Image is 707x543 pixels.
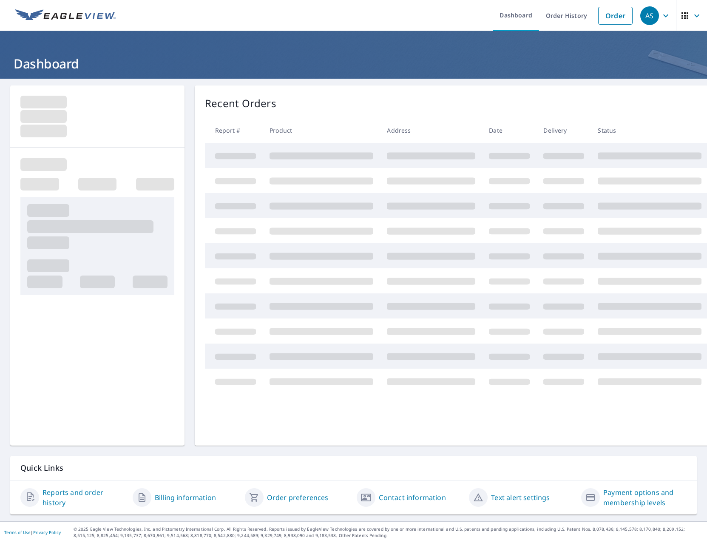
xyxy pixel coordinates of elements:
[74,526,703,539] p: © 2025 Eagle View Technologies, Inc. and Pictometry International Corp. All Rights Reserved. Repo...
[33,529,61,535] a: Privacy Policy
[205,118,263,143] th: Report #
[598,7,633,25] a: Order
[537,118,591,143] th: Delivery
[10,55,697,72] h1: Dashboard
[205,96,276,111] p: Recent Orders
[4,530,61,535] p: |
[20,463,687,473] p: Quick Links
[491,492,550,503] a: Text alert settings
[482,118,537,143] th: Date
[155,492,216,503] a: Billing information
[267,492,329,503] a: Order preferences
[380,118,482,143] th: Address
[15,9,116,22] img: EV Logo
[4,529,31,535] a: Terms of Use
[640,6,659,25] div: AS
[379,492,446,503] a: Contact information
[263,118,380,143] th: Product
[43,487,126,508] a: Reports and order history
[603,487,687,508] a: Payment options and membership levels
